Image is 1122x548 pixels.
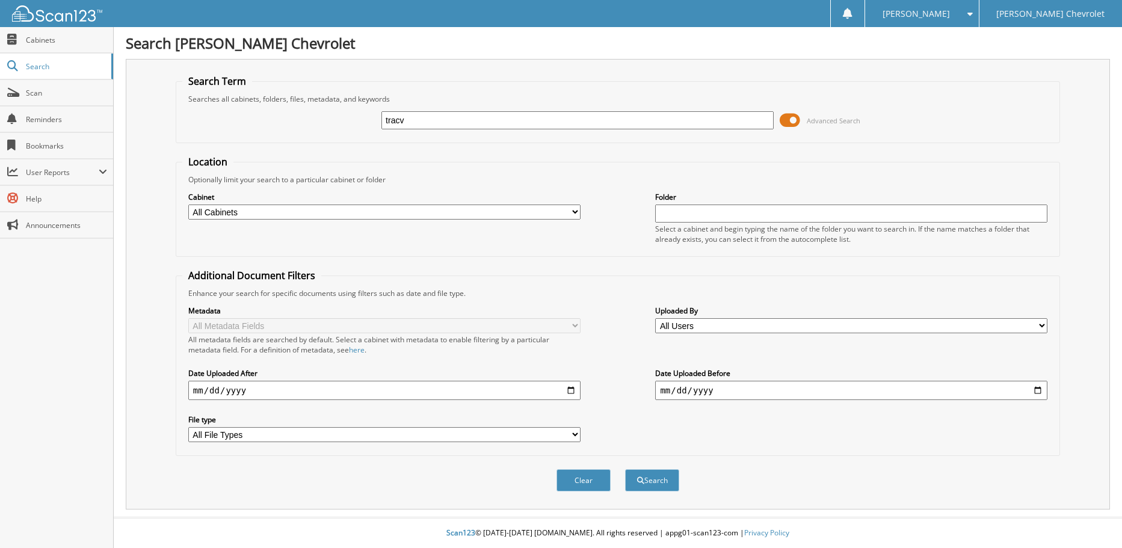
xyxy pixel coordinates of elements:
button: Search [625,469,679,491]
legend: Location [182,155,233,168]
h1: Search [PERSON_NAME] Chevrolet [126,33,1110,53]
span: [PERSON_NAME] Chevrolet [996,10,1105,17]
span: [PERSON_NAME] [883,10,950,17]
a: Privacy Policy [744,528,789,538]
div: Enhance your search for specific documents using filters such as date and file type. [182,288,1053,298]
span: Cabinets [26,35,107,45]
span: Announcements [26,220,107,230]
iframe: Chat Widget [1062,490,1122,548]
label: Folder [655,192,1047,202]
label: Metadata [188,306,581,316]
div: Searches all cabinets, folders, files, metadata, and keywords [182,94,1053,104]
label: File type [188,414,581,425]
div: Select a cabinet and begin typing the name of the folder you want to search in. If the name match... [655,224,1047,244]
label: Cabinet [188,192,581,202]
input: start [188,381,581,400]
div: © [DATE]-[DATE] [DOMAIN_NAME]. All rights reserved | appg01-scan123-com | [114,519,1122,548]
img: scan123-logo-white.svg [12,5,102,22]
span: Scan123 [446,528,475,538]
legend: Search Term [182,75,252,88]
span: Advanced Search [807,116,860,125]
legend: Additional Document Filters [182,269,321,282]
label: Date Uploaded Before [655,368,1047,378]
span: Search [26,61,105,72]
button: Clear [556,469,611,491]
span: Help [26,194,107,204]
span: Bookmarks [26,141,107,151]
label: Uploaded By [655,306,1047,316]
a: here [349,345,365,355]
span: Reminders [26,114,107,125]
span: Scan [26,88,107,98]
span: User Reports [26,167,99,177]
label: Date Uploaded After [188,368,581,378]
div: All metadata fields are searched by default. Select a cabinet with metadata to enable filtering b... [188,334,581,355]
div: Optionally limit your search to a particular cabinet or folder [182,174,1053,185]
input: end [655,381,1047,400]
